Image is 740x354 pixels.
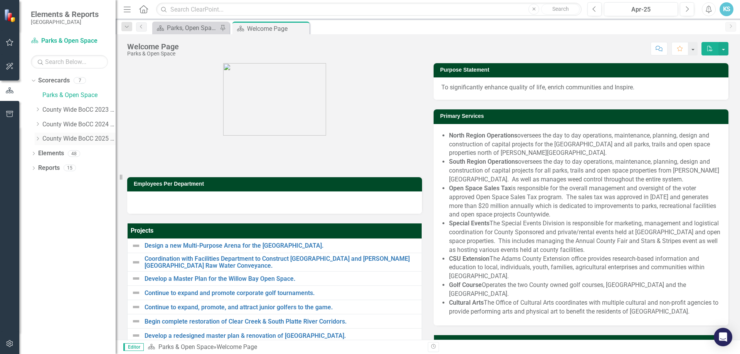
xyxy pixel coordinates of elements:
[440,67,725,73] h3: Purpose Statement
[217,343,257,351] div: Welcome Page
[449,220,489,227] strong: Special Events
[449,281,482,289] strong: Golf Course
[145,318,418,325] a: Begin complete restoration of Clear Creek & South Platte River Corridors.
[449,255,489,262] strong: CSU Extension
[31,37,108,45] a: Parks & Open Space
[145,255,418,269] a: Coordination with Facilities Department to Construct [GEOGRAPHIC_DATA] and [PERSON_NAME][GEOGRAPH...
[42,134,116,143] a: County Wide BoCC 2025 Goals
[31,19,99,25] small: [GEOGRAPHIC_DATA]
[145,290,418,297] a: Continue to expand and promote corporate golf tournaments.
[145,332,418,339] a: Develop a redesigned master plan & renovation of [GEOGRAPHIC_DATA].
[145,304,418,311] a: Continue to expand, promote, and attract junior golfers to the game.
[449,255,721,281] li: The Adams County Extension office provides research-based information and education to local, ind...
[128,329,422,343] td: Double-Click to Edit Right Click for Context Menu
[156,3,582,16] input: Search ClearPoint...
[131,331,141,340] img: Not Defined
[38,76,70,85] a: Scorecards
[131,241,141,250] img: Not Defined
[31,55,108,69] input: Search Below...
[74,77,86,84] div: 7
[223,63,326,136] img: AdamsCo_logo_rgb.png
[449,299,721,316] li: The Office of Cultural Arts coordinates with multiple cultural and non-profit agencies to provide...
[154,23,218,33] a: Parks, Open Space, and Cultural Arts
[128,272,422,286] td: Double-Click to Edit Right Click for Context Menu
[128,286,422,300] td: Double-Click to Edit Right Click for Context Menu
[42,106,116,114] a: County Wide BoCC 2023 Goals
[127,51,179,57] div: Parks & Open Space
[131,274,141,283] img: Not Defined
[131,302,141,312] img: Not Defined
[541,4,580,15] button: Search
[607,5,675,14] div: Apr-25
[720,2,733,16] button: KS
[440,113,725,119] h3: Primary Services
[449,219,721,254] li: The Special Events Division is responsible for marketing, management and logistical coordination ...
[38,164,60,173] a: Reports
[449,132,517,139] strong: North Region Operations
[449,131,721,158] li: oversees the day to day operations, maintenance, planning, design and construction of capital pro...
[449,158,518,165] strong: South Region Operations
[134,181,418,187] h3: Employees Per Department
[131,288,141,297] img: Not Defined
[68,150,80,157] div: 48
[714,328,732,346] div: Open Intercom Messenger
[128,253,422,272] td: Double-Click to Edit Right Click for Context Menu
[449,184,721,219] li: is responsible for the overall management and oversight of the voter approved Open Space Sales Ta...
[127,42,179,51] div: Welcome Page
[128,239,422,253] td: Double-Click to Edit Right Click for Context Menu
[247,24,308,34] div: Welcome Page
[38,149,64,158] a: Elements
[42,91,116,100] a: Parks & Open Space
[158,343,214,351] a: Parks & Open Space
[128,314,422,329] td: Double-Click to Edit Right Click for Context Menu
[167,23,218,33] div: Parks, Open Space, and Cultural Arts
[145,275,418,282] a: Develop a Master Plan for the Willow Bay Open Space.
[552,6,569,12] span: Search
[31,10,99,19] span: Elements & Reports
[123,343,144,351] span: Editor
[148,343,422,352] div: »
[449,185,511,192] strong: Open Space Sales Tax
[131,317,141,326] img: Not Defined
[145,242,418,249] a: Design a new Multi-Purpose Arena for the [GEOGRAPHIC_DATA].
[42,120,116,129] a: County Wide BoCC 2024 Goals
[449,158,721,184] li: oversees the day to day operations, maintenance, planning, design and construction of capital pro...
[449,299,484,306] strong: Cultural Arts
[441,83,721,92] p: To significantly enhance quality of life, enrich communities and Inspire.
[4,9,17,22] img: ClearPoint Strategy
[64,165,76,171] div: 15
[128,300,422,314] td: Double-Click to Edit Right Click for Context Menu
[449,281,721,299] li: Operates the two County owned golf courses, [GEOGRAPHIC_DATA] and the [GEOGRAPHIC_DATA].
[131,258,141,267] img: Not Defined
[604,2,678,16] button: Apr-25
